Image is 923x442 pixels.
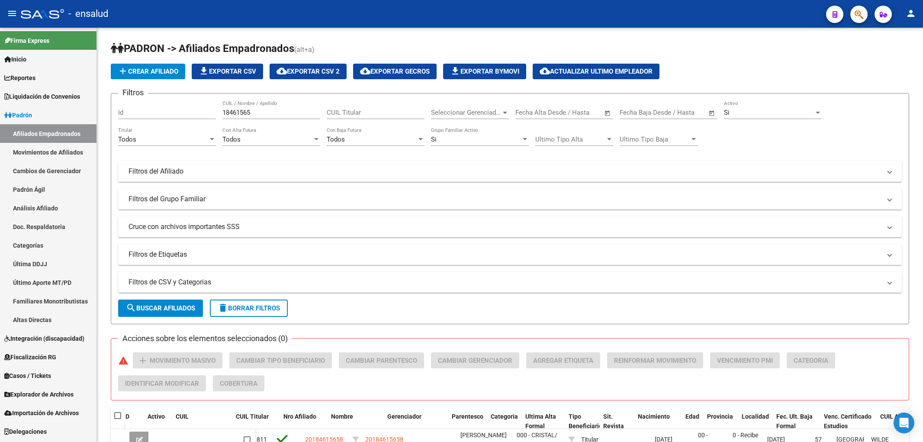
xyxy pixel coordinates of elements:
mat-expansion-panel-header: Filtros de Etiquetas [118,244,902,265]
span: Reportes [4,73,35,83]
span: Borrar Filtros [218,304,280,312]
span: Integración (discapacidad) [4,334,84,343]
mat-panel-title: Cruce con archivos importantes SSS [129,222,881,232]
span: CUIL Titular [236,413,269,420]
span: Cambiar Parentesco [346,357,417,365]
datatable-header-cell: Fec. Ult. Baja Formal [773,407,820,436]
mat-icon: person [906,8,916,19]
datatable-header-cell: CUIL Titular [232,407,280,436]
span: PADRON -> Afiliados Empadronados [111,42,294,55]
span: Crear Afiliado [118,68,178,75]
input: Fecha fin [558,109,600,116]
div: Open Intercom Messenger [894,413,914,433]
span: Explorador de Archivos [4,390,74,399]
button: Crear Afiliado [111,64,185,79]
span: CUIL [176,413,189,420]
button: Exportar Bymovi [443,64,526,79]
span: Importación de Archivos [4,408,79,418]
datatable-header-cell: Localidad [738,407,773,436]
mat-panel-title: Filtros del Afiliado [129,167,881,176]
span: Reinformar Movimiento [614,357,696,365]
span: - ensalud [68,4,108,23]
mat-icon: cloud_download [540,66,550,76]
span: Tipo Beneficiario [569,413,602,430]
button: Identificar Modificar [118,375,206,391]
span: Exportar Bymovi [450,68,519,75]
span: Fiscalización RG [4,352,56,362]
mat-icon: warning [118,355,129,366]
datatable-header-cell: Parentesco [448,407,487,436]
h3: Filtros [118,87,148,99]
input: Fecha fin [663,109,704,116]
mat-icon: search [126,303,136,313]
span: Vencimiento PMI [717,357,773,365]
span: Buscar Afiliados [126,304,195,312]
span: Activo [148,413,165,420]
span: Fec. Ult. Baja Formal [776,413,813,430]
button: Agregar Etiqueta [526,352,600,368]
mat-panel-title: Filtros de CSV y Categorias [129,277,881,287]
mat-icon: cloud_download [360,66,370,76]
span: Todos [222,136,241,143]
span: Localidad [742,413,769,420]
mat-expansion-panel-header: Filtros de CSV y Categorias [118,272,902,293]
span: Todos [327,136,345,143]
datatable-header-cell: Tipo Beneficiario [565,407,600,436]
span: 000 - CRISTAL [517,432,555,439]
span: Categoria [491,413,518,420]
span: Movimiento Masivo [150,357,215,365]
input: Fecha inicio [620,109,655,116]
mat-icon: delete [218,303,228,313]
input: Fecha inicio [515,109,550,116]
mat-panel-title: Filtros del Grupo Familiar [129,194,881,204]
span: Nro Afiliado [283,413,316,420]
datatable-header-cell: Venc. Certificado Estudios [820,407,877,436]
span: Exportar CSV 2 [277,68,340,75]
span: Seleccionar Gerenciador [431,109,501,116]
span: Cambiar Tipo Beneficiario [236,357,325,365]
button: Cambiar Gerenciador [431,352,519,368]
span: Cobertura [220,380,257,387]
span: Gerenciador [387,413,421,420]
span: Identificar Modificar [125,380,199,387]
span: Casos / Tickets [4,371,51,381]
span: Nacimiento [638,413,670,420]
span: Si [724,109,730,116]
datatable-header-cell: Gerenciador [384,407,436,436]
datatable-header-cell: CUIL [172,407,220,436]
span: Provincia [707,413,733,420]
span: Si [431,136,437,143]
datatable-header-cell: ID [120,407,144,436]
button: Reinformar Movimiento [607,352,703,368]
span: Agregar Etiqueta [533,357,593,365]
datatable-header-cell: Ultima Alta Formal [522,407,565,436]
span: Exportar GECROS [360,68,430,75]
mat-icon: menu [7,8,17,19]
mat-icon: add [118,66,128,76]
datatable-header-cell: Nombre [328,407,384,436]
button: Cambiar Parentesco [339,352,424,368]
mat-icon: cloud_download [277,66,287,76]
span: Cambiar Gerenciador [438,357,512,365]
button: Exportar CSV 2 [270,64,347,79]
span: Ultimo Tipo Alta [535,136,605,143]
datatable-header-cell: Edad [682,407,704,436]
mat-expansion-panel-header: Filtros del Grupo Familiar [118,189,902,210]
span: Edad [685,413,699,420]
mat-expansion-panel-header: Filtros del Afiliado [118,161,902,182]
span: Liquidación de Convenios [4,92,80,101]
button: Exportar CSV [192,64,263,79]
span: (alt+a) [294,45,315,54]
mat-icon: file_download [199,66,209,76]
datatable-header-cell: Sit. Revista [600,407,634,436]
span: Firma Express [4,36,49,45]
button: Open calendar [707,108,717,118]
button: Buscar Afiliados [118,300,203,317]
span: Ultima Alta Formal [525,413,556,430]
button: Vencimiento PMI [710,352,780,368]
span: ID [124,413,129,420]
button: Borrar Filtros [210,300,288,317]
span: Parentesco [452,413,483,420]
datatable-header-cell: Provincia [704,407,738,436]
mat-icon: add [138,355,148,366]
